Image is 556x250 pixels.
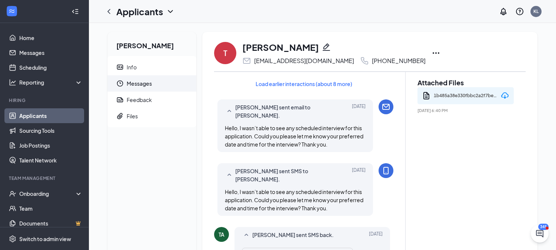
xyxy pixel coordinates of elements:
span: [DATE] 6:40 PM [417,108,514,113]
svg: ChevronLeft [104,7,113,16]
span: [DATE] [352,103,366,119]
span: [DATE] [369,231,383,240]
a: DocumentsCrown [19,216,83,231]
button: Load earlier interactions (about 8 more) [249,78,359,90]
span: [PERSON_NAME] sent SMS back. [252,231,334,240]
svg: Settings [9,235,16,243]
span: Messages [127,75,190,92]
svg: SmallChevronUp [225,171,234,180]
div: Team Management [9,175,81,181]
div: [PHONE_NUMBER] [372,57,426,65]
div: 1b485a38e330fbbc2a2f7be98d159f4d.pdf [434,90,499,101]
svg: MobileSms [382,166,390,175]
svg: Download [500,91,509,100]
svg: Report [116,96,124,103]
a: ReportFeedback [107,92,196,108]
h1: [PERSON_NAME] [242,41,319,53]
svg: Paperclip [116,112,124,120]
div: Files [127,112,138,120]
svg: Phone [360,56,369,65]
a: ClockMessages [107,75,196,92]
div: Info [127,63,137,71]
svg: Email [382,102,390,111]
a: Sourcing Tools [19,123,83,138]
svg: Email [242,56,251,65]
div: 345 [538,224,549,230]
div: [EMAIL_ADDRESS][DOMAIN_NAME] [254,57,354,65]
h2: Attached Files [417,78,514,87]
svg: Notifications [499,7,508,16]
div: Onboarding [19,190,76,197]
span: [DATE] [352,167,366,183]
a: Home [19,30,83,45]
a: Applicants [19,108,83,123]
svg: Analysis [9,79,16,86]
a: Scheduling [19,60,83,75]
a: Job Postings [19,138,83,153]
svg: UserCheck [9,190,16,197]
h2: [PERSON_NAME] [107,32,196,56]
div: Switch to admin view [19,235,71,243]
div: KL [533,8,539,14]
a: Team [19,201,83,216]
svg: Collapse [71,8,79,15]
iframe: Intercom live chat [531,225,549,243]
div: Reporting [19,79,83,86]
a: Talent Network [19,153,83,168]
svg: Pencil [322,43,331,52]
h1: Applicants [116,5,163,18]
svg: SmallChevronUp [225,107,234,116]
svg: ContactCard [116,63,124,71]
span: Hello, I wasn’t able to see any scheduled interview for this application. Could you please let me... [225,125,363,148]
a: PaperclipFiles [107,108,196,124]
svg: WorkstreamLogo [8,7,16,15]
div: Feedback [127,96,152,103]
div: T [223,48,227,58]
div: Hiring [9,97,81,103]
svg: QuestionInfo [515,7,524,16]
span: [PERSON_NAME] sent SMS to [PERSON_NAME]. [235,167,332,183]
span: [PERSON_NAME] sent email to [PERSON_NAME]. [235,103,332,119]
span: Hello, I wasn’t able to see any scheduled interview for this application. Could you please let me... [225,188,363,211]
div: TA [219,231,224,238]
svg: SmallChevronUp [242,231,251,240]
a: ContactCardInfo [107,59,196,75]
a: Messages [19,45,83,60]
svg: Document [422,91,431,100]
svg: ChevronDown [166,7,175,16]
svg: Ellipses [432,49,440,57]
svg: Clock [116,80,124,87]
